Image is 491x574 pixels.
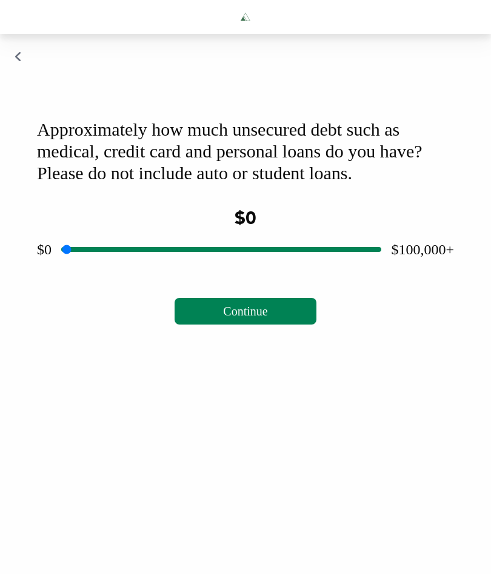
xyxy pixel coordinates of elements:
div: Approximately how much unsecured debt such as medical, credit card and personal loans do you have... [37,119,454,184]
button: Continue [175,298,316,325]
span: $100,000+ [391,242,454,257]
span: $0 [37,242,52,257]
img: Tryascend.com [239,11,252,24]
a: Tryascend.com [164,10,327,24]
span: $0 [235,210,256,228]
span: Continue [223,305,267,318]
